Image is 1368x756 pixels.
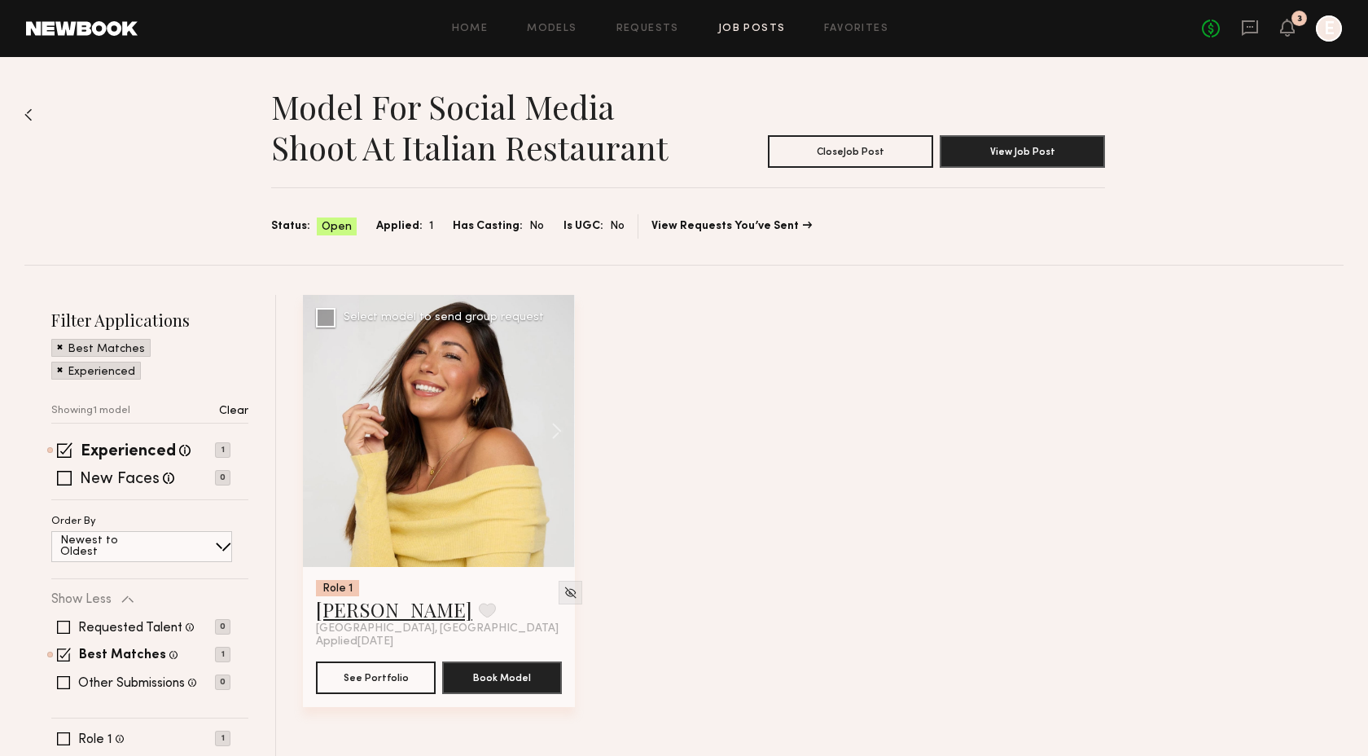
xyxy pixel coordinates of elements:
p: Best Matches [68,344,145,355]
p: 0 [215,619,230,635]
label: Best Matches [79,649,166,662]
a: [PERSON_NAME] [316,596,472,622]
p: 1 [215,442,230,458]
p: Order By [51,516,96,527]
span: 1 [429,218,433,235]
span: No [529,218,544,235]
p: Experienced [68,367,135,378]
h2: Filter Applications [51,309,248,331]
a: Requests [616,24,679,34]
span: [GEOGRAPHIC_DATA], [GEOGRAPHIC_DATA] [316,622,559,635]
span: Open [322,219,352,235]
label: Role 1 [78,733,112,746]
img: Back to previous page [24,108,33,121]
img: Unhide Model [563,586,577,600]
div: Role 1 [316,580,359,596]
button: See Portfolio [316,661,436,694]
p: Show Less [51,593,112,606]
span: Is UGC: [563,218,603,235]
p: Newest to Oldest [60,535,157,558]
button: Book Model [442,661,562,694]
label: Requested Talent [78,622,182,635]
label: New Faces [80,472,160,488]
a: View Requests You’ve Sent [651,221,812,232]
div: 3 [1297,15,1302,24]
label: Experienced [81,444,176,460]
div: Select model to send group request [344,312,544,323]
a: Favorites [824,24,888,34]
p: Showing 1 model [51,406,130,416]
div: Applied [DATE] [316,635,562,648]
span: Status: [271,218,310,235]
a: Book Model [442,670,562,683]
a: Job Posts [718,24,786,34]
p: 1 [215,647,230,662]
span: Applied: [376,218,423,235]
span: Has Casting: [453,218,523,235]
label: Other Submissions [78,677,185,690]
a: Models [527,24,577,34]
button: CloseJob Post [768,135,933,168]
p: 1 [215,731,230,746]
span: No [610,218,625,235]
a: E [1316,15,1342,42]
h1: Model for social media shoot at Italian restaurant [271,86,688,168]
p: 0 [215,675,230,690]
p: 0 [215,470,230,486]
p: Clear [219,406,248,417]
a: Home [452,24,489,34]
button: View Job Post [940,135,1105,168]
